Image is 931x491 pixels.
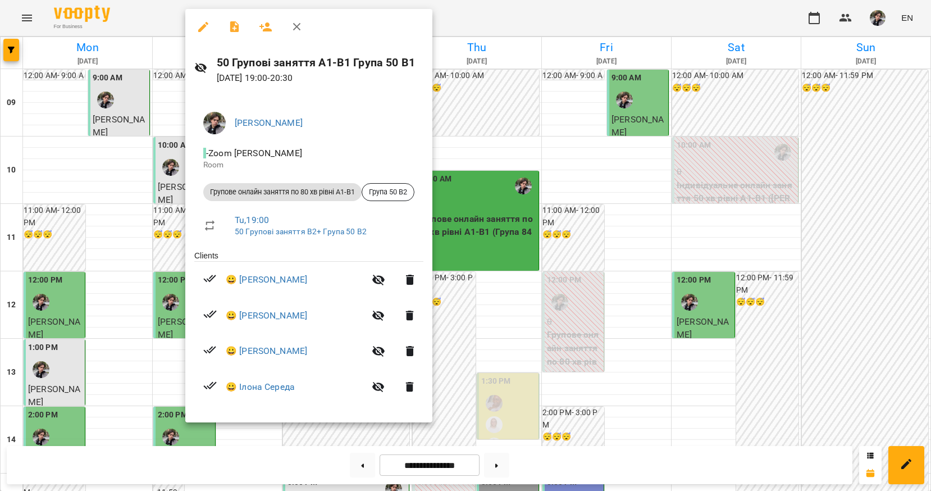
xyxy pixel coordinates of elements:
span: Групове онлайн заняття по 80 хв рівні А1-В1 [203,187,362,197]
a: 😀 Ілона Середа [226,380,295,394]
h6: 50 Групові заняття А1-В1 Група 50 B1 [217,54,423,71]
svg: Paid [203,272,217,285]
p: Room [203,160,414,171]
p: [DATE] 19:00 - 20:30 [217,71,423,85]
div: Група 50 B2 [362,183,414,201]
a: [PERSON_NAME] [235,117,303,128]
svg: Paid [203,379,217,392]
a: Tu , 19:00 [235,215,269,225]
img: 3324ceff06b5eb3c0dd68960b867f42f.jpeg [203,112,226,134]
span: Група 50 B2 [362,187,414,197]
a: 50 Групові заняття В2+ Група 50 B2 [235,227,367,236]
a: 😀 [PERSON_NAME] [226,309,307,322]
svg: Paid [203,307,217,321]
ul: Clients [194,250,423,409]
span: - Zoom [PERSON_NAME] [203,148,304,158]
a: 😀 [PERSON_NAME] [226,344,307,358]
svg: Paid [203,343,217,357]
a: 😀 [PERSON_NAME] [226,273,307,287]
